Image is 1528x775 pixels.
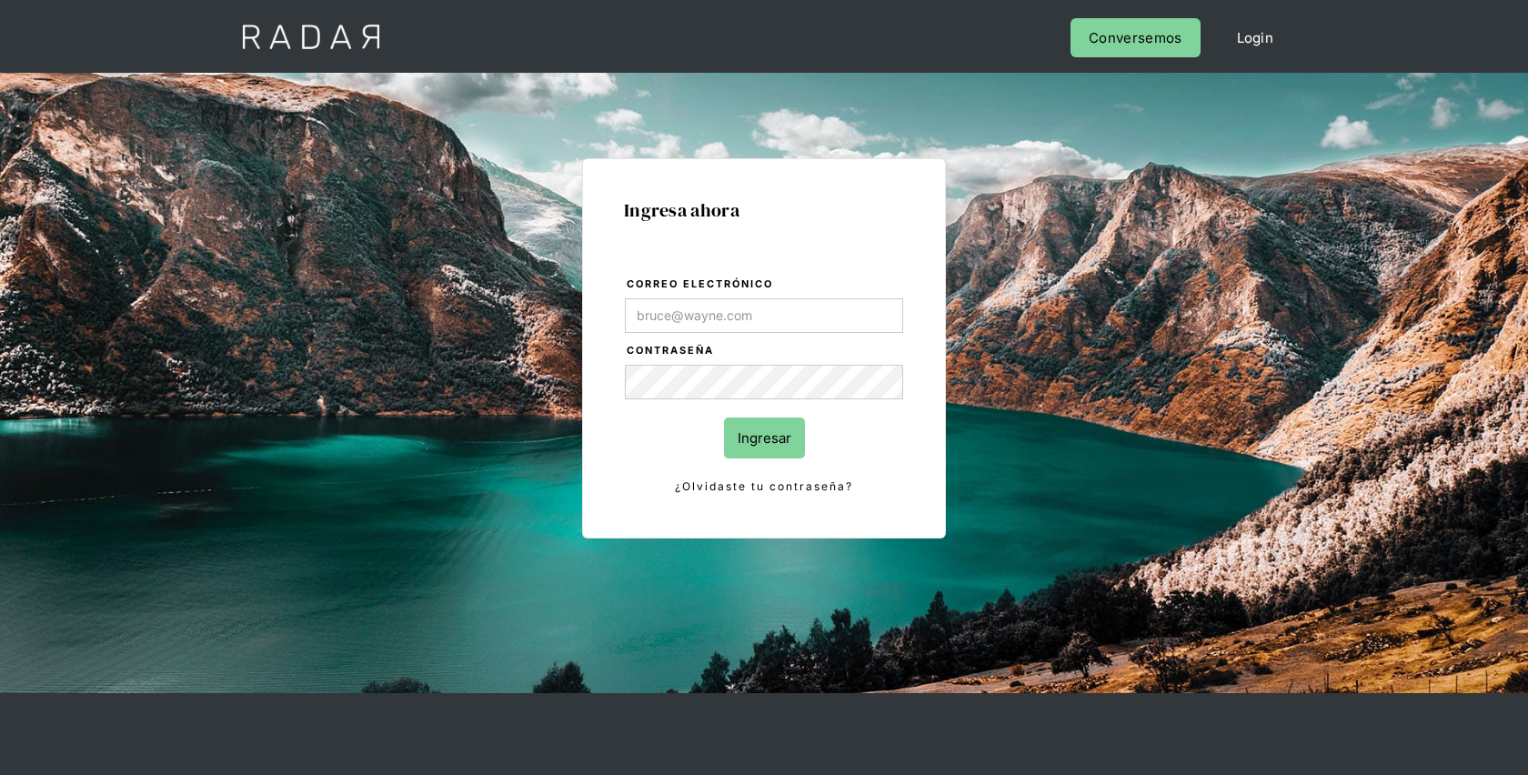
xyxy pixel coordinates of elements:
a: ¿Olvidaste tu contraseña? [625,477,903,497]
input: bruce@wayne.com [625,298,903,333]
input: Ingresar [724,418,805,458]
a: Conversemos [1071,18,1200,57]
a: Login [1219,18,1292,57]
form: Login Form [624,275,904,497]
h1: Ingresa ahora [624,200,904,220]
label: Correo electrónico [627,276,903,294]
label: Contraseña [627,342,903,360]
